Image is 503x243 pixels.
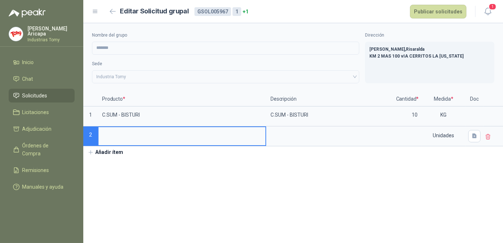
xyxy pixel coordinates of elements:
[369,46,490,53] p: [PERSON_NAME] , Risaralda
[9,105,75,119] a: Licitaciones
[422,106,465,126] p: KG
[9,139,75,160] a: Órdenes de Compra
[9,9,46,17] img: Logo peakr
[28,38,75,42] p: Industrias Tomy
[92,32,359,39] label: Nombre del grupo
[22,125,52,133] span: Adjudicación
[465,92,483,106] p: Doc
[9,180,75,194] a: Manuales y ayuda
[9,89,75,102] a: Solicitudes
[22,108,49,116] span: Licitaciones
[393,92,422,106] p: Cantidad
[266,92,393,106] p: Descripción
[243,8,248,16] span: + 1
[96,71,355,82] span: Industria Tomy
[92,60,359,67] label: Sede
[9,72,75,86] a: Chat
[9,163,75,177] a: Remisiones
[83,126,98,146] p: 2
[393,106,422,126] p: 10
[22,142,68,158] span: Órdenes de Compra
[365,32,494,39] label: Dirección
[98,92,266,106] p: Producto
[22,183,64,191] span: Manuales y ayuda
[266,106,393,126] p: C.SUM - BISTURI
[232,7,241,16] div: 1
[28,26,75,36] p: [PERSON_NAME] Aricapa
[410,5,466,18] button: Publicar solicitudes
[489,3,496,10] span: 1
[369,53,490,60] p: KM 2 MAS 100 vIA CERRITOS LA [US_STATE]
[481,5,494,18] button: 1
[9,55,75,69] a: Inicio
[22,166,49,174] span: Remisiones
[83,106,98,126] p: 1
[194,7,231,16] div: GSOL005967
[22,75,33,83] span: Chat
[120,6,189,17] h2: Editar Solicitud grupal
[422,92,465,106] p: Medida
[9,27,23,41] img: Company Logo
[22,92,47,100] span: Solicitudes
[98,106,266,126] p: C.SUM - BISTURI
[423,127,465,144] div: Unidades
[9,122,75,136] a: Adjudicación
[83,146,128,159] button: Añadir ítem
[22,58,34,66] span: Inicio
